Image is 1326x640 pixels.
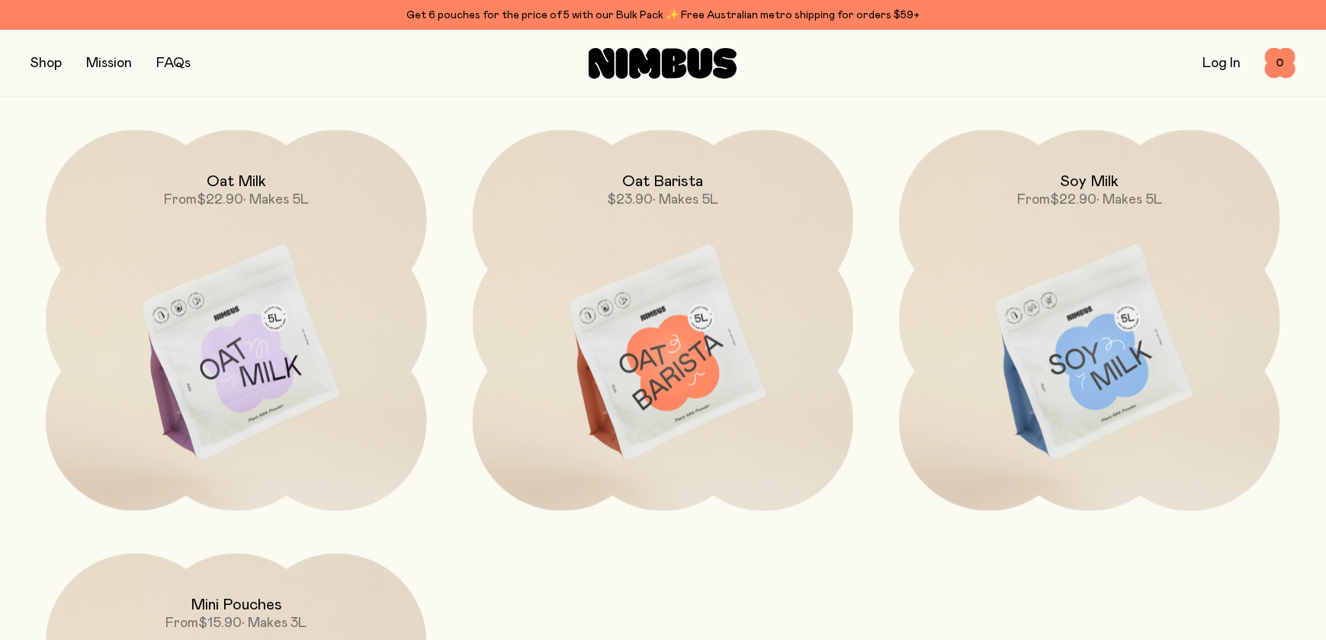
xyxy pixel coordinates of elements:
span: From [1017,194,1050,207]
button: 0 [1265,48,1295,79]
span: $23.90 [607,194,653,207]
span: $22.90 [1050,194,1096,207]
span: From [165,617,198,631]
span: From [164,194,197,207]
span: • Makes 5L [1096,194,1162,207]
a: Oat MilkFrom$22.90• Makes 5L [46,130,427,512]
span: • Makes 5L [653,194,718,207]
div: Get 6 pouches for the price of 5 with our Bulk Pack ✨ Free Australian metro shipping for orders $59+ [31,6,1295,24]
a: Log In [1202,56,1241,70]
span: $15.90 [198,617,242,631]
h2: Oat Barista [622,173,703,191]
a: Mission [86,56,132,70]
h2: Soy Milk [1061,173,1119,191]
span: • Makes 5L [243,194,309,207]
a: Oat Barista$23.90• Makes 5L [473,130,854,512]
h2: Mini Pouches [191,597,282,615]
span: $22.90 [197,194,243,207]
a: Soy MilkFrom$22.90• Makes 5L [899,130,1280,512]
span: • Makes 3L [242,617,307,631]
a: FAQs [156,56,191,70]
h2: Oat Milk [207,173,266,191]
